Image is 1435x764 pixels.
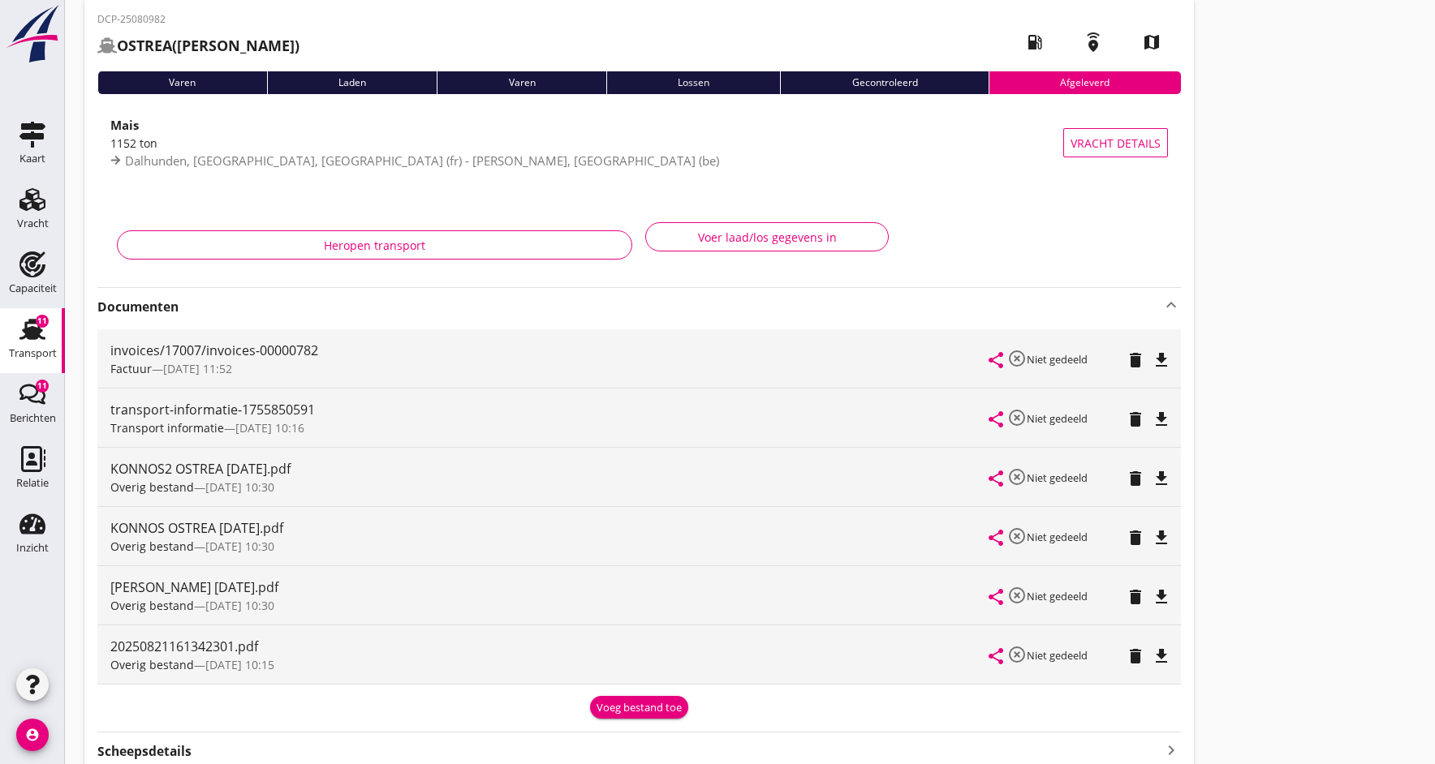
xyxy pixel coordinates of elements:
i: share [986,410,1006,429]
i: delete [1126,587,1145,607]
div: — [110,597,989,614]
div: Relatie [16,478,49,488]
i: file_download [1152,350,1171,370]
div: KONNOS2 OSTREA [DATE].pdf [110,459,989,479]
div: Capaciteit [9,283,57,294]
div: Inzicht [16,543,49,553]
div: — [110,538,989,555]
i: highlight_off [1007,586,1027,605]
div: 20250821161342301.pdf [110,637,989,656]
div: Voeg bestand toe [597,700,682,716]
span: [DATE] 10:16 [235,420,304,436]
i: file_download [1152,469,1171,488]
span: Transport informatie [110,420,224,436]
i: delete [1126,410,1145,429]
div: 11 [36,380,49,393]
span: [DATE] 10:30 [205,598,274,613]
div: Varen [97,71,267,94]
i: share [986,469,1006,488]
i: file_download [1152,587,1171,607]
i: share [986,587,1006,607]
small: Niet gedeeld [1027,648,1088,663]
span: Factuur [110,361,152,376]
small: Niet gedeeld [1027,352,1088,367]
h2: ([PERSON_NAME]) [97,35,299,57]
div: Kaart [19,153,45,164]
i: highlight_off [1007,467,1027,487]
span: Overig bestand [110,657,194,672]
div: Transport [9,348,57,358]
div: Varen [437,71,606,94]
span: Overig bestand [110,539,194,554]
small: Niet gedeeld [1027,470,1088,485]
strong: Mais [110,117,139,133]
small: Niet gedeeld [1027,589,1088,603]
span: Overig bestand [110,598,194,613]
i: share [986,646,1006,666]
i: share [986,528,1006,547]
div: Lossen [606,71,781,94]
i: delete [1126,646,1145,666]
p: DCP-25080982 [97,12,299,27]
div: Afgeleverd [989,71,1181,94]
i: keyboard_arrow_right [1161,739,1181,761]
div: — [110,419,989,436]
div: 11 [36,315,49,328]
i: delete [1126,350,1145,370]
div: Berichten [10,413,56,423]
div: — [110,656,989,673]
div: invoices/17007/invoices-00000782 [110,341,989,360]
i: file_download [1152,528,1171,547]
span: [DATE] 10:30 [205,539,274,554]
div: Laden [267,71,437,94]
div: [PERSON_NAME] [DATE].pdf [110,577,989,597]
i: file_download [1152,646,1171,666]
div: — [110,360,989,377]
i: emergency_share [1071,19,1116,65]
i: highlight_off [1007,408,1027,427]
span: Vracht details [1071,135,1161,152]
button: Vracht details [1063,128,1168,157]
a: Mais1152 tonDalhunden, [GEOGRAPHIC_DATA], [GEOGRAPHIC_DATA] (fr) - [PERSON_NAME], [GEOGRAPHIC_DAT... [97,107,1181,178]
button: Voer laad/los gegevens in [645,222,889,251]
button: Voeg bestand toe [590,696,688,719]
span: [DATE] 11:52 [163,361,232,376]
i: map [1129,19,1174,65]
i: highlight_off [1007,526,1027,546]
span: Dalhunden, [GEOGRAPHIC_DATA], [GEOGRAPHIC_DATA] (fr) - [PERSON_NAME], [GEOGRAPHIC_DATA] (be) [125,152,719,169]
i: highlight_off [1007,645,1027,664]
span: [DATE] 10:15 [205,657,274,672]
i: account_circle [16,719,49,751]
div: — [110,479,989,496]
strong: Scheepsdetails [97,742,192,761]
div: Vracht [17,218,49,229]
div: Gecontroleerd [780,71,989,94]
div: transport-informatie-1755850591 [110,400,989,419]
i: keyboard_arrow_up [1161,295,1181,315]
div: 1152 ton [110,135,1063,152]
strong: OSTREA [117,36,172,55]
div: KONNOS OSTREA [DATE].pdf [110,518,989,538]
i: highlight_off [1007,349,1027,368]
i: delete [1126,469,1145,488]
span: Overig bestand [110,479,194,495]
small: Niet gedeeld [1027,411,1088,426]
strong: Documenten [97,298,1161,316]
div: Heropen transport [131,237,618,254]
i: delete [1126,528,1145,547]
i: share [986,350,1006,370]
div: Voer laad/los gegevens in [659,229,875,246]
button: Heropen transport [117,230,632,260]
span: [DATE] 10:30 [205,479,274,495]
small: Niet gedeeld [1027,530,1088,544]
i: file_download [1152,410,1171,429]
i: local_gas_station [1012,19,1058,65]
img: logo-small.a267ee39.svg [3,4,62,64]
